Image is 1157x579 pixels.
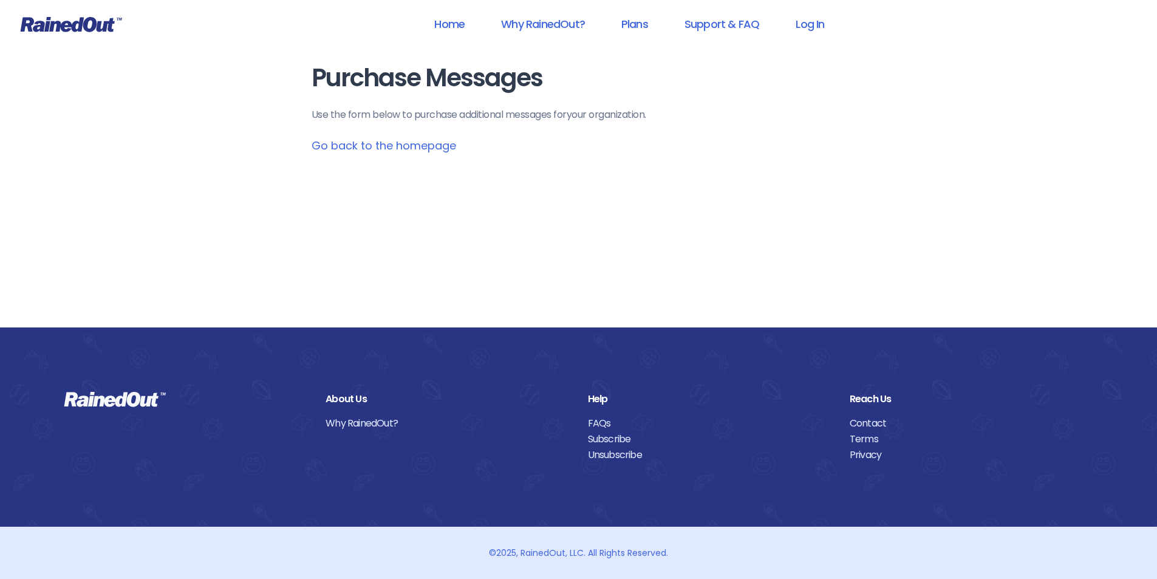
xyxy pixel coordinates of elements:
[850,416,1093,431] a: Contact
[588,431,831,447] a: Subscribe
[588,391,831,407] div: Help
[312,108,846,122] p: Use the form below to purchase additional messages for your organization .
[312,64,846,92] h1: Purchase Messages
[418,10,480,38] a: Home
[312,138,456,153] a: Go back to the homepage
[850,431,1093,447] a: Terms
[606,10,664,38] a: Plans
[485,10,601,38] a: Why RainedOut?
[780,10,840,38] a: Log In
[669,10,775,38] a: Support & FAQ
[326,416,569,431] a: Why RainedOut?
[850,447,1093,463] a: Privacy
[588,447,831,463] a: Unsubscribe
[850,391,1093,407] div: Reach Us
[326,391,569,407] div: About Us
[588,416,831,431] a: FAQs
